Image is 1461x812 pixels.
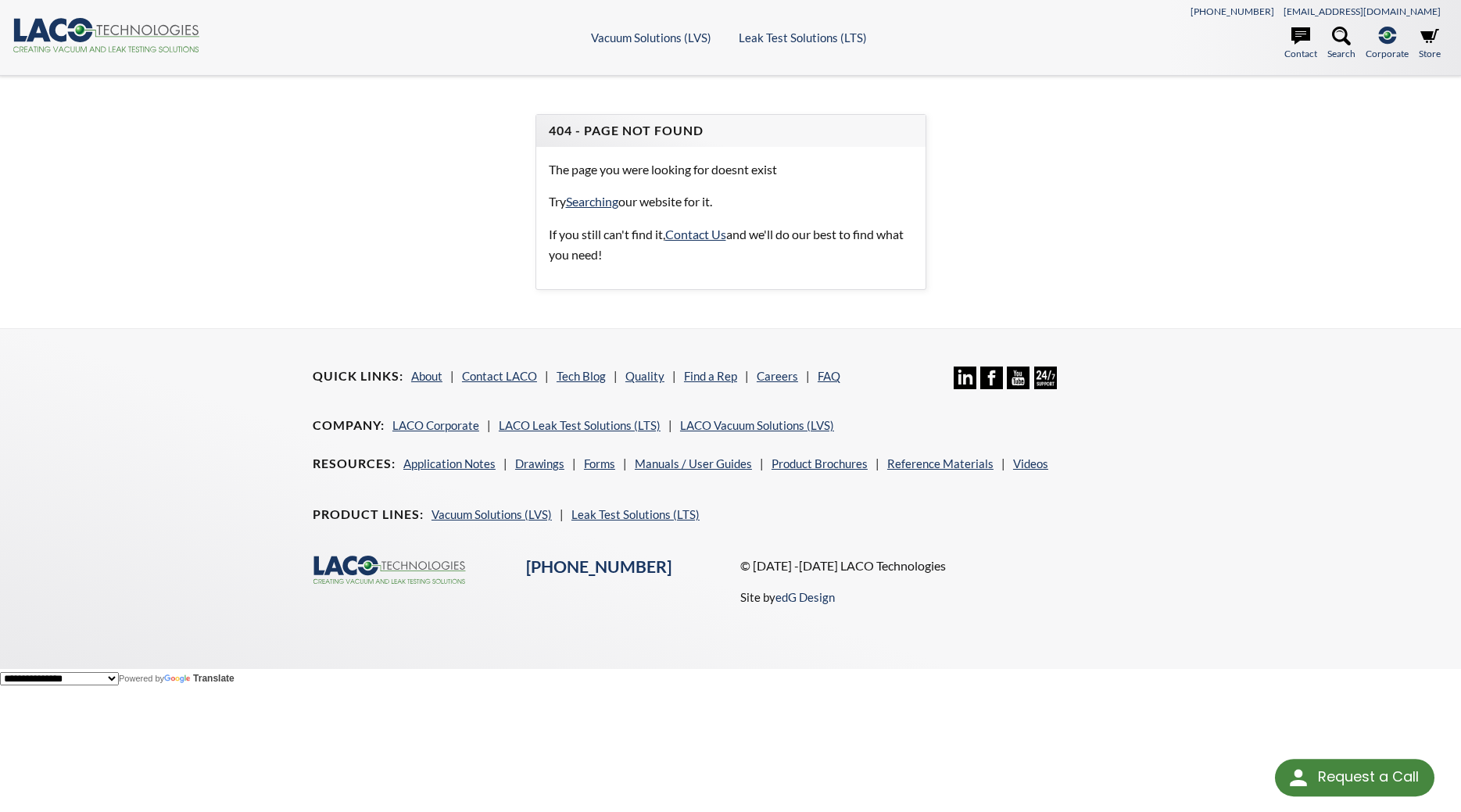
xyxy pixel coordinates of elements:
[566,194,618,209] a: Searching
[515,456,564,470] a: Drawings
[557,369,606,383] a: Tech Blog
[584,456,615,470] a: Forms
[1034,367,1057,389] img: 24/7 Support Icon
[313,368,403,385] h4: Quick Links
[164,673,235,684] a: Translate
[1034,377,1057,392] a: 24/7 Support
[1284,27,1317,61] a: Contact
[591,30,711,45] a: Vacuum Solutions (LVS)
[1191,5,1274,17] a: [PHONE_NUMBER]
[431,507,552,521] a: Vacuum Solutions (LVS)
[1327,27,1355,61] a: Search
[665,227,726,241] a: Contact Us
[549,159,913,180] p: The page you were looking for doesnt exist
[313,417,385,434] h4: Company
[635,456,752,470] a: Manuals / User Guides
[1013,456,1048,470] a: Videos
[680,418,834,432] a: LACO Vacuum Solutions (LVS)
[887,456,994,470] a: Reference Materials
[1284,5,1441,17] a: [EMAIL_ADDRESS][DOMAIN_NAME]
[739,30,867,45] a: Leak Test Solutions (LTS)
[684,369,737,383] a: Find a Rep
[740,556,1149,576] p: © [DATE] -[DATE] LACO Technologies
[313,506,424,523] h4: Product Lines
[164,674,193,685] img: Google Translate
[549,224,913,264] p: If you still can't find it, and we'll do our best to find what you need!
[411,369,442,383] a: About
[757,369,798,383] a: Careers
[775,590,835,604] a: edG Design
[313,456,396,472] h4: Resources
[392,418,479,432] a: LACO Corporate
[1275,759,1434,796] div: Request a Call
[549,191,913,212] p: Try our website for it.
[1366,46,1409,61] span: Corporate
[1318,759,1419,795] div: Request a Call
[462,369,537,383] a: Contact LACO
[625,369,664,383] a: Quality
[403,456,496,470] a: Application Notes
[1286,765,1311,790] img: round button
[571,507,700,521] a: Leak Test Solutions (LTS)
[740,588,835,606] p: Site by
[499,418,661,432] a: LACO Leak Test Solutions (LTS)
[549,123,913,139] h4: 404 - Page not found
[772,456,868,470] a: Product Brochures
[1419,27,1441,61] a: Store
[818,369,840,383] a: FAQ
[526,556,671,577] a: [PHONE_NUMBER]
